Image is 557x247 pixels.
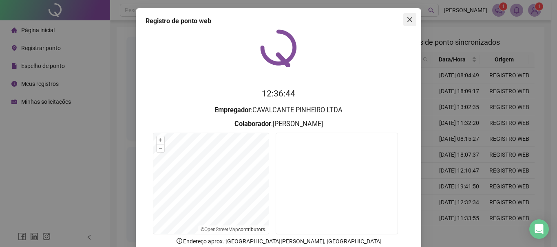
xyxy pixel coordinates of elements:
[146,16,411,26] div: Registro de ponto web
[157,144,164,152] button: –
[201,227,266,232] li: © contributors.
[403,13,416,26] button: Close
[146,105,411,116] h3: : CAVALCANTE PINHEIRO LTDA
[157,136,164,144] button: +
[529,219,549,239] div: Open Intercom Messenger
[262,89,295,98] time: 12:36:44
[204,227,238,232] a: OpenStreetMap
[146,237,411,246] p: Endereço aprox. : [GEOGRAPHIC_DATA][PERSON_NAME], [GEOGRAPHIC_DATA]
[176,237,183,245] span: info-circle
[214,106,251,114] strong: Empregador
[260,29,297,67] img: QRPoint
[234,120,271,128] strong: Colaborador
[407,16,413,23] span: close
[146,119,411,129] h3: : [PERSON_NAME]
